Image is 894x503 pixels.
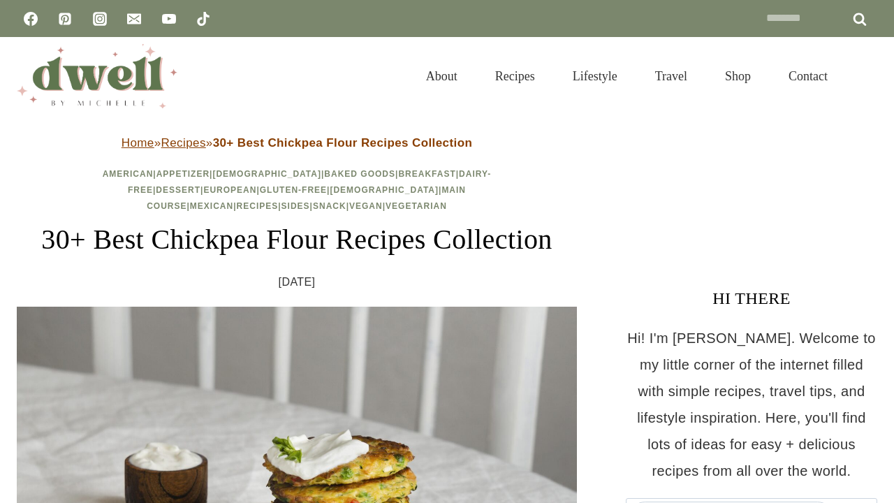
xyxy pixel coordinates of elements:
span: » » [122,136,472,150]
a: Recipes [476,52,554,101]
h3: HI THERE [626,286,877,311]
a: Pinterest [51,5,79,33]
a: Contact [770,52,847,101]
a: Shop [706,52,770,101]
a: Instagram [86,5,114,33]
a: Lifestyle [554,52,636,101]
h1: 30+ Best Chickpea Flour Recipes Collection [17,219,577,261]
a: Recipes [237,201,279,211]
nav: Primary Navigation [407,52,847,101]
a: Mexican [190,201,233,211]
a: Breakfast [398,169,455,179]
a: Home [122,136,154,150]
a: Travel [636,52,706,101]
a: Sides [281,201,310,211]
strong: 30+ Best Chickpea Flour Recipes Collection [213,136,473,150]
a: TikTok [189,5,217,33]
a: Dessert [156,185,200,195]
a: Snack [313,201,346,211]
time: [DATE] [279,272,316,293]
a: American [103,169,154,179]
button: View Search Form [853,64,877,88]
a: European [203,185,256,195]
a: Facebook [17,5,45,33]
a: Vegetarian [386,201,447,211]
a: Baked Goods [324,169,395,179]
p: Hi! I'm [PERSON_NAME]. Welcome to my little corner of the internet filled with simple recipes, tr... [626,325,877,484]
a: Gluten-Free [260,185,327,195]
a: Email [120,5,148,33]
a: About [407,52,476,101]
a: Vegan [349,201,383,211]
span: | | | | | | | | | | | | | | | | [103,169,492,211]
a: [DEMOGRAPHIC_DATA] [212,169,321,179]
a: Appetizer [156,169,210,179]
a: Recipes [161,136,206,150]
a: [DEMOGRAPHIC_DATA] [330,185,439,195]
img: DWELL by michelle [17,44,177,108]
a: YouTube [155,5,183,33]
